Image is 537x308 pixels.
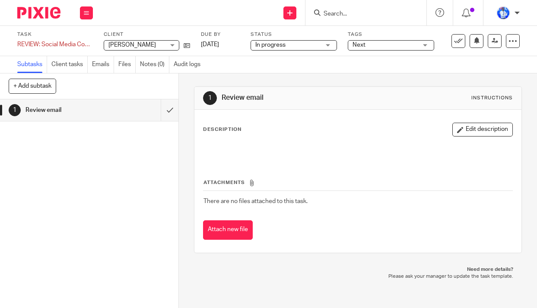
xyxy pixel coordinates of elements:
span: There are no files attached to this task. [203,198,308,204]
span: In progress [255,42,286,48]
button: + Add subtask [9,79,56,93]
a: Client tasks [51,56,88,73]
input: Search [323,10,400,18]
div: 1 [9,104,21,116]
a: Files [118,56,136,73]
span: [DATE] [201,41,219,48]
span: Next [353,42,365,48]
div: 1 [203,91,217,105]
a: Emails [92,56,114,73]
label: Status [251,31,337,38]
label: Client [104,31,190,38]
p: Need more details? [203,266,514,273]
label: Tags [348,31,434,38]
img: Pixie [17,7,60,19]
div: Instructions [471,95,513,102]
a: Audit logs [174,56,205,73]
h1: Review email [222,93,377,102]
a: Notes (0) [140,56,169,73]
p: Description [203,126,241,133]
span: [PERSON_NAME] [108,42,156,48]
button: Edit description [452,123,513,137]
img: WhatsApp%20Image%202022-01-17%20at%2010.26.43%20PM.jpeg [496,6,510,20]
button: Attach new file [203,220,253,240]
div: REVIEW: Social Media Content Calendar [17,40,93,49]
h1: Review email [25,104,110,117]
label: Due by [201,31,240,38]
label: Task [17,31,93,38]
a: Subtasks [17,56,47,73]
p: Please ask your manager to update the task template. [203,273,514,280]
span: Attachments [203,180,245,185]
